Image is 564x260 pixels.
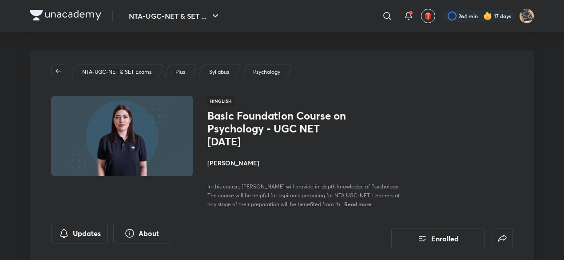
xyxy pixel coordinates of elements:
img: avatar [424,12,432,20]
button: avatar [421,9,435,23]
span: In this course, [PERSON_NAME] will provide in-depth knowledge of Psychology. The course will be h... [207,183,400,208]
button: false [492,228,513,249]
button: About [113,223,170,244]
span: Hinglish [207,96,234,106]
a: Syllabus [208,68,231,76]
img: Thumbnail [50,95,195,177]
h1: Basic Foundation Course on Psychology - UGC NET [DATE] [207,109,353,148]
p: NTA-UGC-NET & SET Exams [82,68,151,76]
p: Psychology [253,68,280,76]
a: Company Logo [30,10,101,23]
span: Read more [344,200,371,208]
p: Syllabus [209,68,229,76]
img: streak [483,12,492,20]
a: Plus [174,68,187,76]
a: NTA-UGC-NET & SET Exams [81,68,153,76]
img: Pankaj Dagar [519,8,534,24]
button: NTA-UGC-NET & SET ... [123,7,226,25]
a: Psychology [252,68,282,76]
button: Updates [51,223,108,244]
p: Plus [175,68,185,76]
img: Company Logo [30,10,101,20]
h4: [PERSON_NAME] [207,158,406,168]
button: Enrolled [391,228,485,249]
